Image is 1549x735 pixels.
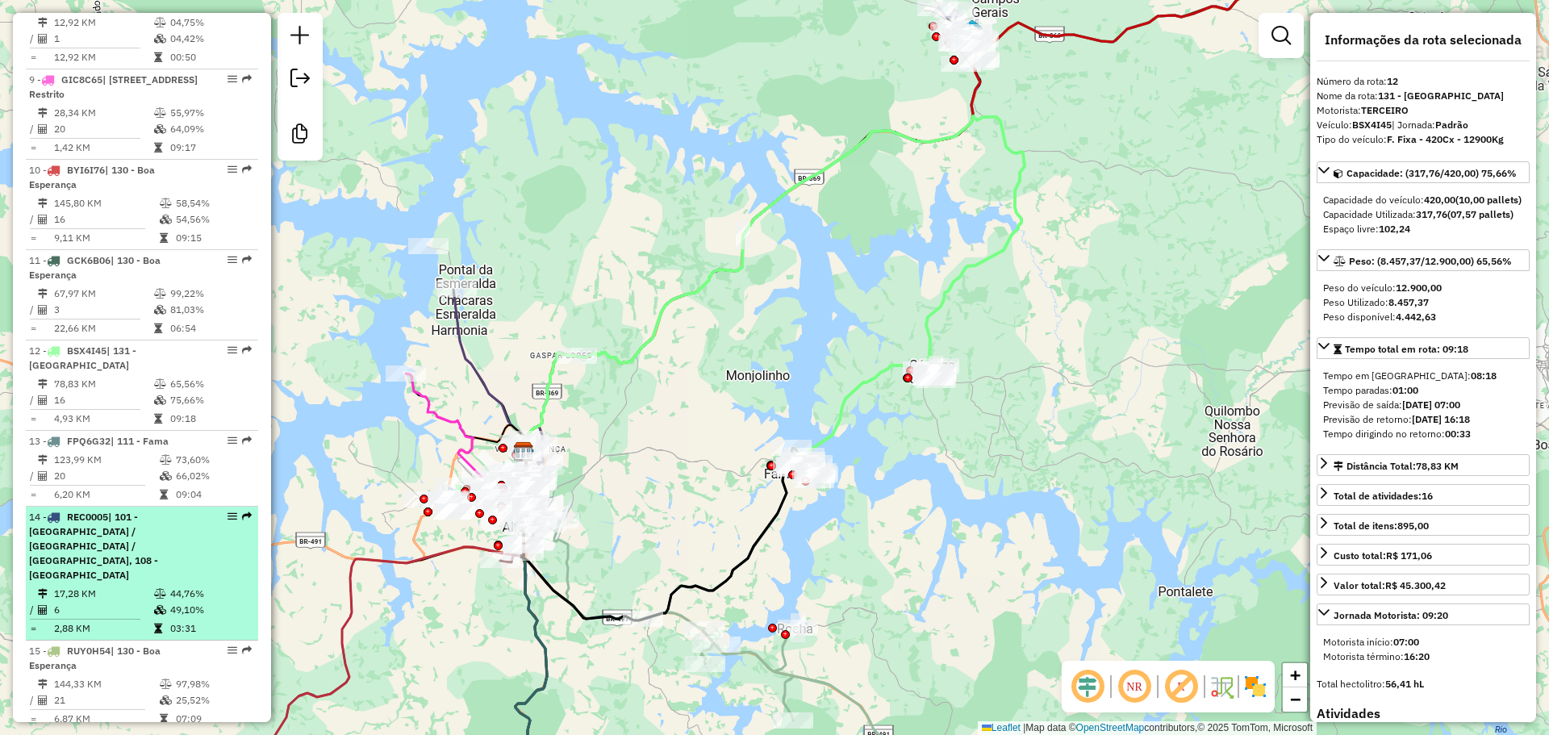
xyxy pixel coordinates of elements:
[53,15,153,31] td: 12,92 KM
[408,238,449,254] div: Atividade não roteirizada - BAR REST DA BALSA
[160,679,172,689] i: % de utilização do peso
[169,302,251,318] td: 81,03%
[1317,32,1530,48] h4: Informações da rota selecionada
[1242,674,1268,700] img: Exibir/Ocultar setores
[978,721,1317,735] div: Map data © contributors,© 2025 TomTom, Microsoft
[29,468,37,484] td: /
[169,105,251,121] td: 55,97%
[175,452,252,468] td: 73,60%
[1323,222,1523,236] div: Espaço livre:
[169,411,251,427] td: 09:18
[67,164,105,176] span: BYI6I76
[1455,194,1522,206] strong: (10,00 pallets)
[1290,689,1301,709] span: −
[1317,274,1530,331] div: Peso: (8.457,37/12.900,00) 65,56%
[1317,186,1530,243] div: Capacidade: (317,76/420,00) 75,66%
[29,302,37,318] td: /
[1385,579,1446,591] strong: R$ 45.300,42
[175,711,252,727] td: 07:09
[1385,678,1424,690] strong: 56,41 hL
[959,52,1000,68] div: Atividade não roteirizada - MARCIA APARECIDA PER
[29,345,136,371] span: | 131 - [GEOGRAPHIC_DATA]
[160,455,172,465] i: % de utilização do peso
[962,19,983,40] img: Campos Gerais
[228,645,237,655] em: Opções
[175,676,252,692] td: 97,98%
[67,511,108,523] span: REC0005
[470,483,511,499] div: Atividade não roteirizada - CHURRASQUINHO DO REN
[1162,667,1200,706] span: Exibir rótulo
[67,345,106,357] span: BSX4I45
[29,435,169,447] span: 13 -
[38,589,48,599] i: Distância Total
[38,305,48,315] i: Total de Atividades
[1349,255,1512,267] span: Peso: (8.457,37/12.900,00) 65,56%
[1392,119,1468,131] span: | Jornada:
[38,455,48,465] i: Distância Total
[111,435,169,447] span: | 111 - Fama
[1471,370,1497,382] strong: 08:18
[154,108,166,118] i: % de utilização do peso
[38,108,48,118] i: Distância Total
[1317,118,1530,132] div: Veículo:
[38,471,48,481] i: Total de Atividades
[53,320,153,336] td: 22,66 KM
[53,302,153,318] td: 3
[509,481,549,497] div: Atividade não roteirizada - BAR DO PAULISTA
[160,471,172,481] i: % de utilização da cubagem
[1323,649,1523,664] div: Motorista término:
[29,645,161,671] span: 15 -
[29,164,155,190] span: 10 -
[1323,310,1523,324] div: Peso disponível:
[1435,119,1468,131] strong: Padrão
[1334,549,1432,563] div: Custo total:
[154,395,166,405] i: % de utilização da cubagem
[53,140,153,156] td: 1,42 KM
[38,215,48,224] i: Total de Atividades
[1323,398,1523,412] div: Previsão de saída:
[169,586,251,602] td: 44,76%
[284,62,316,98] a: Exportar sessão
[433,503,474,520] div: Atividade não roteirizada - MENOS E MAIS
[175,487,252,503] td: 09:04
[29,620,37,637] td: =
[513,441,534,462] img: CDD Alfenas
[1345,343,1468,355] span: Tempo total em rota: 09:18
[29,254,161,281] span: 11 -
[1317,337,1530,359] a: Tempo total em rota: 09:18
[1115,667,1154,706] span: Ocultar NR
[228,345,237,355] em: Opções
[1323,193,1523,207] div: Capacidade do veículo:
[1334,608,1448,623] div: Jornada Motorista: 09:20
[1323,295,1523,310] div: Peso Utilizado:
[154,414,162,424] i: Tempo total em rota
[154,52,162,62] i: Tempo total em rota
[169,620,251,637] td: 03:31
[1334,459,1459,474] div: Distância Total:
[29,31,37,47] td: /
[53,676,159,692] td: 144,33 KM
[1323,207,1523,222] div: Capacidade Utilizada:
[53,195,159,211] td: 145,80 KM
[1317,574,1530,595] a: Valor total:R$ 45.300,42
[175,211,252,228] td: 54,56%
[1317,706,1530,721] h4: Atividades
[160,490,168,499] i: Tempo total em rota
[1416,208,1447,220] strong: 317,76
[1323,427,1523,441] div: Tempo dirigindo no retorno:
[1317,89,1530,103] div: Nome da rota:
[1317,629,1530,670] div: Jornada Motorista: 09:20
[169,49,251,65] td: 00:50
[982,722,1021,733] a: Leaflet
[1283,663,1307,687] a: Zoom in
[53,586,153,602] td: 17,28 KM
[29,73,198,100] span: | [STREET_ADDRESS] Restrito
[29,230,37,246] td: =
[154,379,166,389] i: % de utilização do peso
[53,692,159,708] td: 21
[38,679,48,689] i: Distância Total
[169,320,251,336] td: 06:54
[53,602,153,618] td: 6
[154,305,166,315] i: % de utilização da cubagem
[67,254,111,266] span: GCK6B06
